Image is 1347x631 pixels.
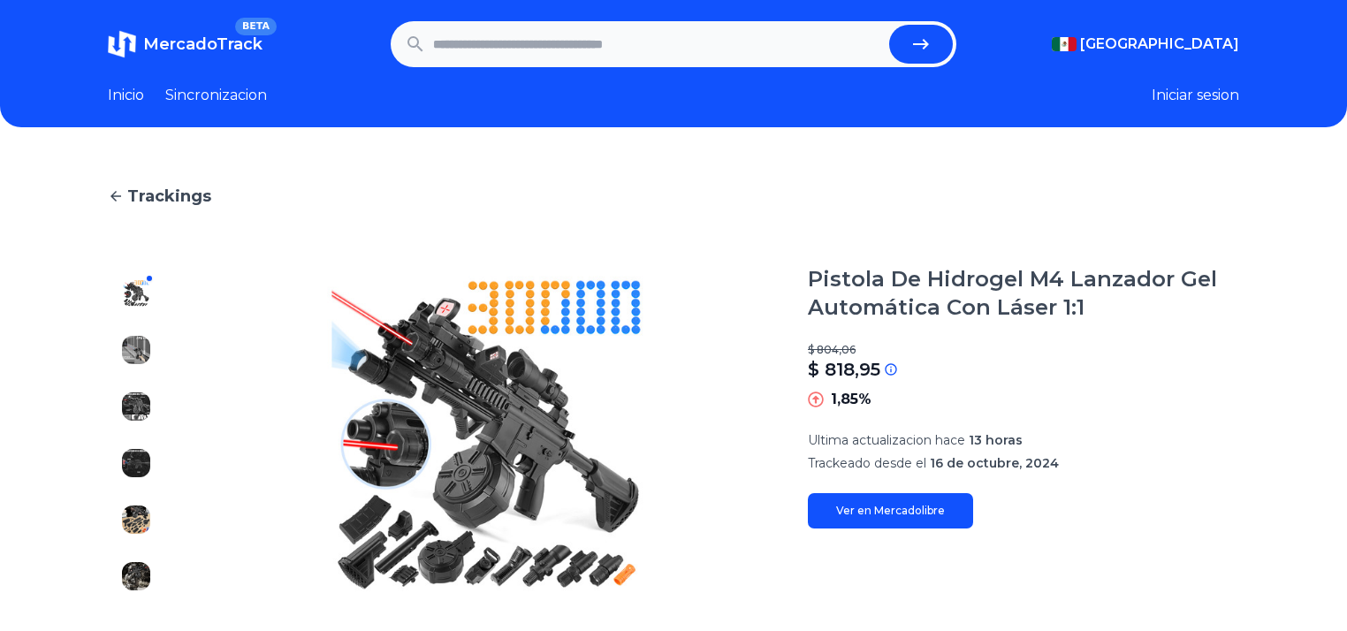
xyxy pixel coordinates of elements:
span: [GEOGRAPHIC_DATA] [1080,34,1239,55]
a: Ver en Mercadolibre [808,493,973,528]
img: Pistola De Hidrogel M4 Lanzador Gel Automática Con Láser 1:1 [122,562,150,590]
span: Trackeado desde el [808,455,926,471]
a: Sincronizacion [165,85,267,106]
img: Mexico [1052,37,1077,51]
a: Inicio [108,85,144,106]
img: MercadoTrack [108,30,136,58]
a: MercadoTrackBETA [108,30,263,58]
p: 1,85% [831,389,871,410]
a: Trackings [108,184,1239,209]
button: Iniciar sesion [1152,85,1239,106]
p: $ 818,95 [808,357,880,382]
button: [GEOGRAPHIC_DATA] [1052,34,1239,55]
p: $ 804,06 [808,343,1239,357]
img: Pistola De Hidrogel M4 Lanzador Gel Automática Con Láser 1:1 [122,279,150,308]
span: 13 horas [969,432,1023,448]
span: 16 de octubre, 2024 [930,455,1059,471]
span: BETA [235,18,277,35]
span: MercadoTrack [143,34,263,54]
img: Pistola De Hidrogel M4 Lanzador Gel Automática Con Láser 1:1 [122,506,150,534]
img: Pistola De Hidrogel M4 Lanzador Gel Automática Con Láser 1:1 [122,336,150,364]
span: Trackings [127,184,211,209]
img: Pistola De Hidrogel M4 Lanzador Gel Automática Con Láser 1:1 [122,449,150,477]
img: Pistola De Hidrogel M4 Lanzador Gel Automática Con Láser 1:1 [122,392,150,421]
img: Pistola De Hidrogel M4 Lanzador Gel Automática Con Láser 1:1 [200,265,772,604]
span: Ultima actualizacion hace [808,432,965,448]
h1: Pistola De Hidrogel M4 Lanzador Gel Automática Con Láser 1:1 [808,265,1239,322]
